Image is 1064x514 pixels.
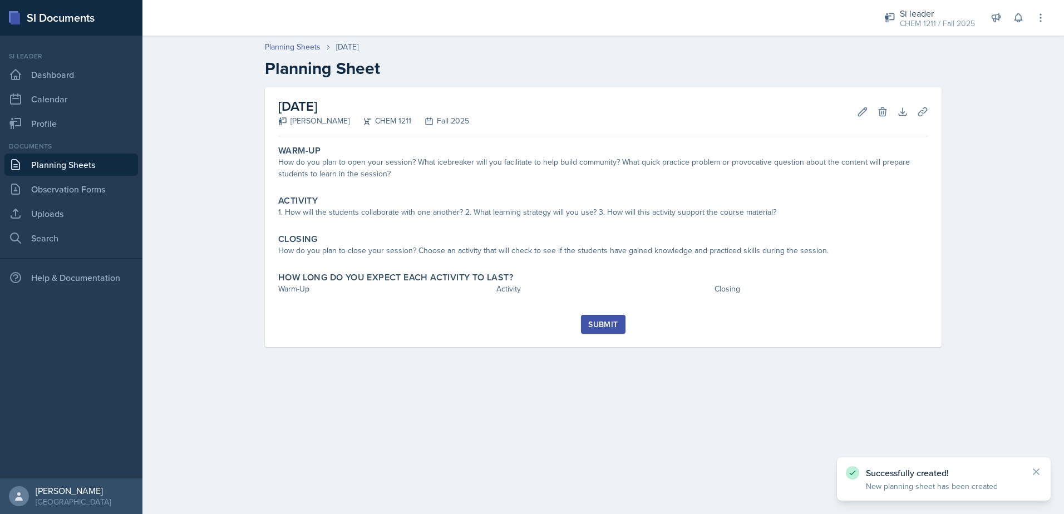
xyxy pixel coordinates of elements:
label: Closing [278,234,318,245]
a: Observation Forms [4,178,138,200]
p: New planning sheet has been created [866,481,1022,492]
a: Search [4,227,138,249]
div: How do you plan to open your session? What icebreaker will you facilitate to help build community... [278,156,928,180]
label: How long do you expect each activity to last? [278,272,513,283]
div: Activity [496,283,710,295]
div: CHEM 1211 [349,115,411,127]
div: CHEM 1211 / Fall 2025 [900,18,975,29]
div: Closing [715,283,928,295]
a: Profile [4,112,138,135]
div: Submit [588,320,618,329]
div: Si leader [900,7,975,20]
a: Planning Sheets [4,154,138,176]
div: [GEOGRAPHIC_DATA] [36,496,111,507]
h2: [DATE] [278,96,469,116]
div: Fall 2025 [411,115,469,127]
h2: Planning Sheet [265,58,942,78]
div: [PERSON_NAME] [36,485,111,496]
a: Planning Sheets [265,41,321,53]
div: Help & Documentation [4,266,138,289]
div: Documents [4,141,138,151]
div: How do you plan to close your session? Choose an activity that will check to see if the students ... [278,245,928,256]
div: [DATE] [336,41,358,53]
label: Activity [278,195,318,206]
label: Warm-Up [278,145,321,156]
p: Successfully created! [866,467,1022,478]
div: Si leader [4,51,138,61]
div: 1. How will the students collaborate with one another? 2. What learning strategy will you use? 3.... [278,206,928,218]
a: Uploads [4,202,138,225]
a: Dashboard [4,63,138,86]
div: [PERSON_NAME] [278,115,349,127]
button: Submit [581,315,625,334]
a: Calendar [4,88,138,110]
div: Warm-Up [278,283,492,295]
